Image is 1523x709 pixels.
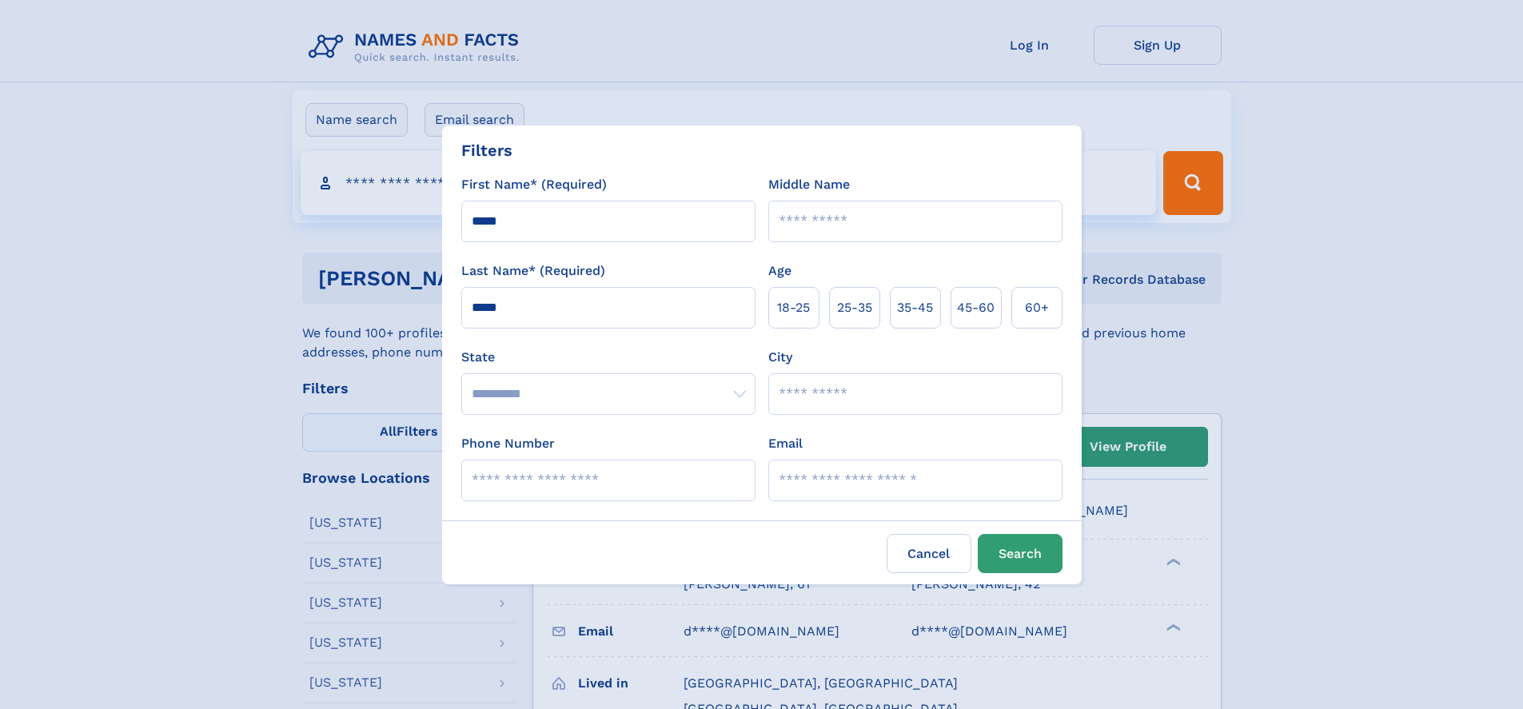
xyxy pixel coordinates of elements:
[461,434,555,453] label: Phone Number
[461,261,605,281] label: Last Name* (Required)
[837,298,872,317] span: 25‑35
[461,175,607,194] label: First Name* (Required)
[768,434,803,453] label: Email
[768,175,850,194] label: Middle Name
[768,261,791,281] label: Age
[1025,298,1049,317] span: 60+
[957,298,995,317] span: 45‑60
[461,138,512,162] div: Filters
[897,298,933,317] span: 35‑45
[978,534,1063,573] button: Search
[777,298,810,317] span: 18‑25
[887,534,971,573] label: Cancel
[768,348,792,367] label: City
[461,348,756,367] label: State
